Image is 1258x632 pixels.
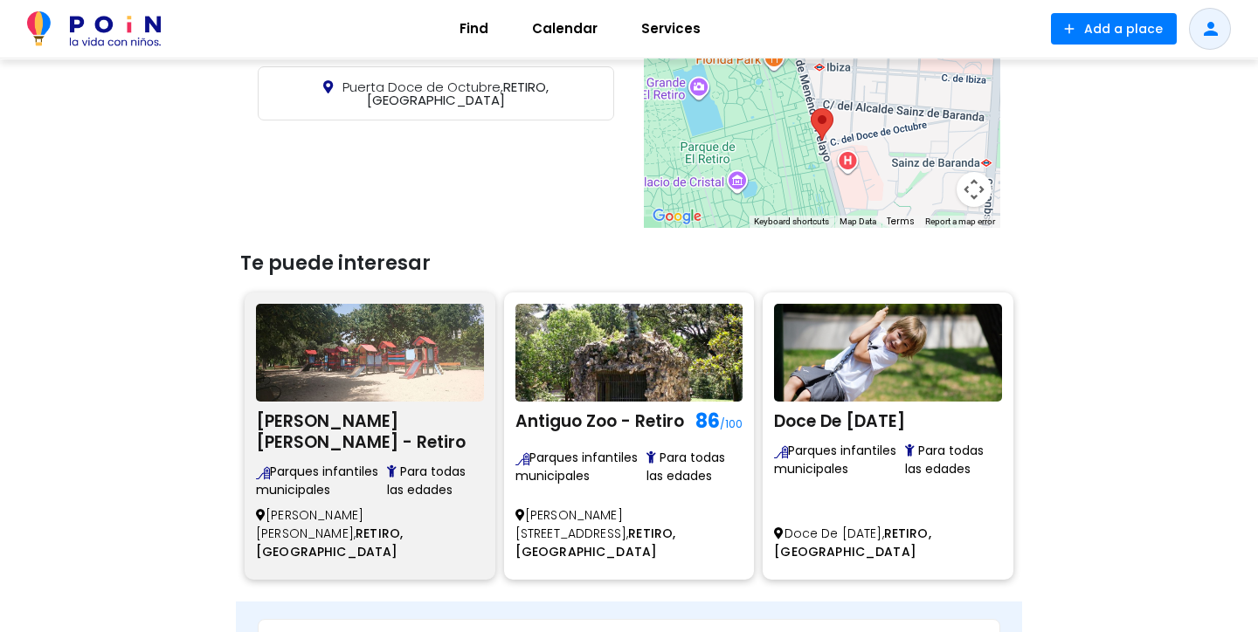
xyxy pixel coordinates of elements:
span: RETIRO, [GEOGRAPHIC_DATA] [774,525,930,560]
p: Doce De [DATE], [774,518,1002,568]
span: Parques infantiles municipales [256,463,387,499]
img: Encuentra los mejores parques infantiles públicos para disfrutar al aire libre con niños. Más de ... [515,452,529,466]
img: Antiguo Zoo - Retiro [515,304,743,402]
span: Para todas las edades [387,463,484,499]
h2: Doce De [DATE] [774,406,1002,432]
a: Doce De Octubre 24 Doce De [DATE] Encuentra los mejores parques infantiles públicos para disfruta... [774,304,1002,568]
img: Google [648,205,706,228]
h2: [PERSON_NAME] [PERSON_NAME] - Retiro [256,406,484,453]
img: Encuentra los mejores parques infantiles públicos para disfrutar al aire libre con niños. Más de ... [256,466,270,480]
a: Report a map error [925,216,995,226]
span: Parques infantiles municipales [774,442,905,478]
span: Para todas las edades [905,442,1002,478]
p: [PERSON_NAME] [PERSON_NAME], [256,499,484,568]
img: Doce De Octubre 24 [774,304,1002,402]
span: RETIRO, [GEOGRAPHIC_DATA] [342,78,549,109]
button: Add a place [1051,13,1177,45]
span: RETIRO, [GEOGRAPHIC_DATA] [256,525,403,560]
button: Keyboard shortcuts [754,216,829,228]
h3: Te puede interesar [240,252,1018,275]
button: Map Data [840,216,876,228]
img: Encuentra los mejores parques infantiles públicos para disfrutar al aire libre con niños. Más de ... [774,445,788,459]
a: Calendar [510,8,619,50]
span: Calendar [524,15,605,43]
h1: 86 [687,406,743,437]
a: Services [619,8,722,50]
span: Para todas las edades [646,449,743,485]
img: Puerta de Herrero Palacios - Retiro [256,304,484,402]
a: Antiguo Zoo - Retiro Antiguo Zoo - Retiro 86/100 Encuentra los mejores parques infantiles público... [515,304,743,568]
span: RETIRO, [GEOGRAPHIC_DATA] [515,525,676,560]
span: Services [633,15,708,43]
button: Map camera controls [957,172,992,207]
a: Puerta de Herrero Palacios - Retiro [PERSON_NAME] [PERSON_NAME] - Retiro Encuentra los mejores pa... [256,304,484,568]
a: Terms (opens in new tab) [887,215,915,228]
span: Find [452,15,496,43]
span: Puerta Doce de Octubre, [342,78,503,96]
span: /100 [720,416,743,431]
a: Open this area in Google Maps (opens a new window) [648,205,706,228]
h2: Antiguo Zoo - Retiro [515,406,688,439]
a: Find [438,8,510,50]
p: [PERSON_NAME][STREET_ADDRESS], [515,499,743,568]
img: POiN [27,11,161,46]
span: Parques infantiles municipales [515,449,646,485]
